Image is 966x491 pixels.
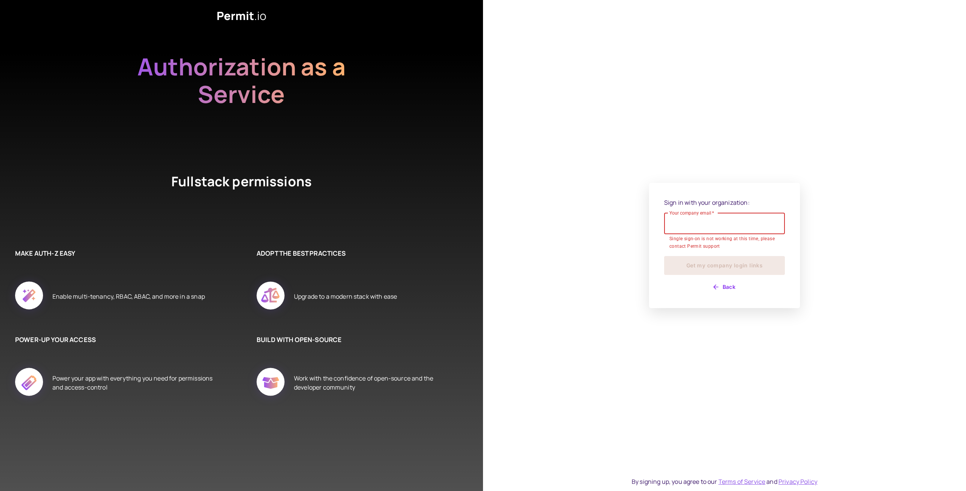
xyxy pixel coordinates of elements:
[257,335,460,345] h6: BUILD WITH OPEN-SOURCE
[294,273,397,320] div: Upgrade to a modern stack with ease
[143,172,340,218] h4: Fullstack permissions
[718,477,765,486] a: Terms of Service
[632,477,817,486] div: By signing up, you agree to our and
[669,235,780,250] p: Single sign-on is not working at this time, please contact Permit support
[52,359,219,406] div: Power your app with everything you need for permissions and access-control
[15,249,219,258] h6: MAKE AUTH-Z EASY
[113,53,370,135] h2: Authorization as a Service
[52,273,205,320] div: Enable multi-tenancy, RBAC, ABAC, and more in a snap
[669,210,714,216] label: Your company email
[664,256,785,275] button: Get my company login links
[294,359,460,406] div: Work with the confidence of open-source and the developer community
[664,198,785,207] p: Sign in with your organization:
[15,335,219,345] h6: POWER-UP YOUR ACCESS
[664,281,785,293] button: Back
[778,477,817,486] a: Privacy Policy
[257,249,460,258] h6: ADOPT THE BEST PRACTICES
